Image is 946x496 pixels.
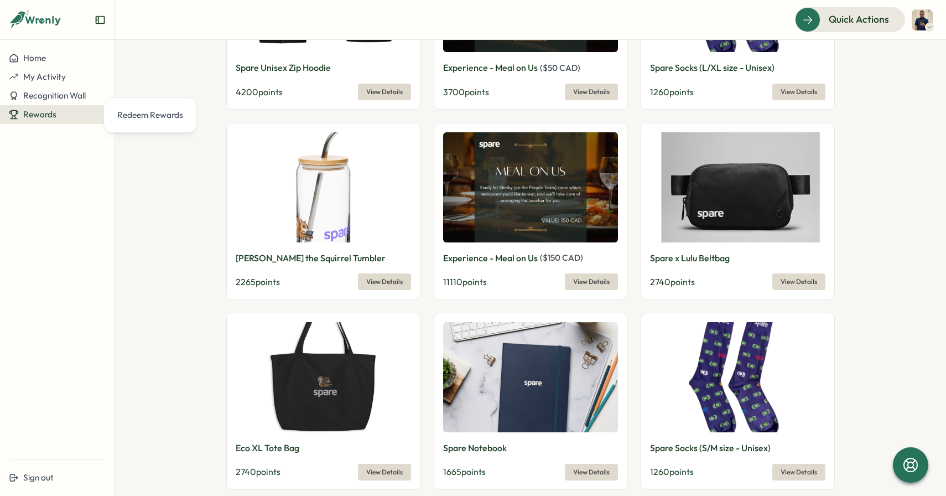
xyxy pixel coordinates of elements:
span: ( $ 50 CAD ) [540,63,580,73]
span: 1665 points [443,466,486,477]
span: Home [23,53,46,63]
span: View Details [573,84,610,100]
span: My Activity [23,71,66,82]
button: View Details [565,273,618,290]
p: Spare Socks (S/M size - Unisex) [650,441,771,455]
span: View Details [573,464,610,480]
p: [PERSON_NAME] the Squirrel Tumbler [236,251,386,265]
button: View Details [772,84,825,100]
span: 11110 points [443,276,487,287]
span: 2265 points [236,276,280,287]
button: Expand sidebar [95,14,106,25]
span: ( $ 150 CAD ) [540,252,583,263]
span: View Details [781,84,817,100]
img: Spare Notebook [443,322,618,432]
img: Spare Socks (S/M size - Unisex) [650,322,825,432]
span: Quick Actions [829,12,889,27]
span: 3700 points [443,86,489,97]
img: Experience - Meal on Us [443,132,618,242]
span: Recognition Wall [23,90,86,101]
span: 1260 points [650,86,694,97]
button: View Details [772,464,825,480]
p: Eco XL Tote Bag [236,441,299,455]
button: View Details [565,84,618,100]
img: Joe Panganiban [912,9,933,30]
span: View Details [781,274,817,290]
span: 1260 points [650,466,694,477]
span: View Details [573,274,610,290]
span: View Details [366,84,403,100]
button: View Details [772,273,825,290]
button: View Details [358,273,411,290]
button: Quick Actions [795,7,905,32]
span: 4200 points [236,86,283,97]
p: Experience - Meal on Us [443,251,538,265]
button: View Details [565,464,618,480]
button: View Details [358,84,411,100]
span: View Details [781,464,817,480]
img: Sammy the Squirrel Tumbler [236,132,411,242]
span: 2740 points [650,276,695,287]
span: View Details [366,464,403,480]
p: Spare Socks (L/XL size - Unisex) [650,61,775,75]
span: Rewards [23,109,56,120]
img: Eco XL Tote Bag [236,322,411,432]
div: Redeem Rewards [117,109,183,121]
span: 2740 points [236,466,280,477]
p: Spare x Lulu Beltbag [650,251,730,265]
span: View Details [366,274,403,290]
p: Spare Notebook [443,441,507,455]
span: Sign out [23,472,54,483]
button: View Details [358,464,411,480]
a: Redeem Rewards [113,105,188,126]
p: Spare Unisex Zip Hoodie [236,61,331,75]
p: Experience - Meal on Us [443,61,538,75]
img: Spare x Lulu Beltbag [650,132,825,242]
